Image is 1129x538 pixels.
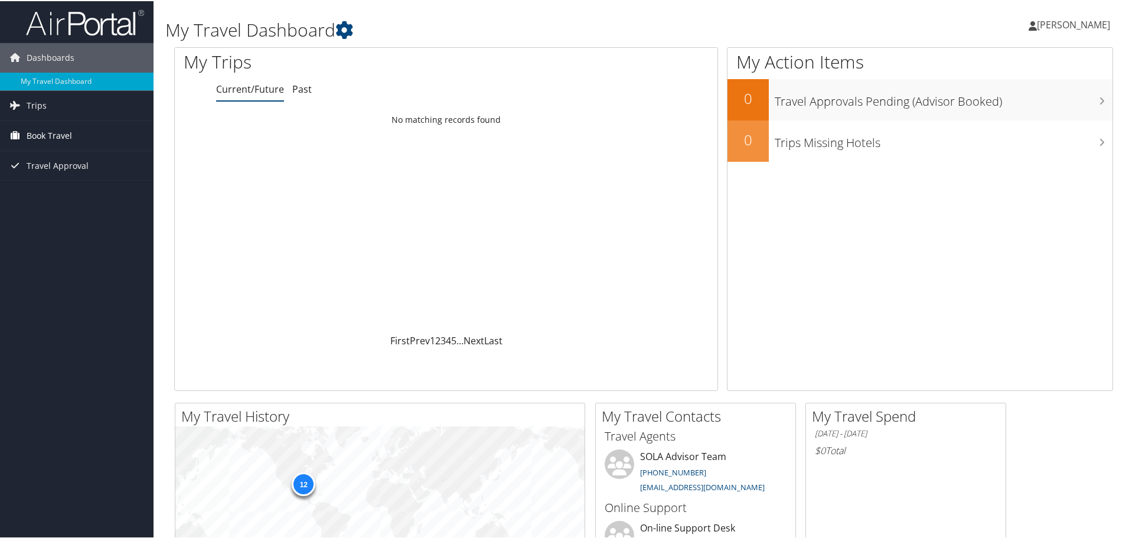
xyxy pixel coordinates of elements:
img: airportal-logo.png [26,8,144,35]
div: 12 [292,471,315,495]
h3: Trips Missing Hotels [775,128,1112,150]
a: 3 [440,333,446,346]
a: 0Trips Missing Hotels [727,119,1112,161]
a: 4 [446,333,451,346]
h2: My Travel History [181,405,585,425]
h2: 0 [727,129,769,149]
span: Dashboards [27,42,74,71]
h3: Online Support [605,498,787,515]
h3: Travel Approvals Pending (Advisor Booked) [775,86,1112,109]
a: Last [484,333,502,346]
h2: 0 [727,87,769,107]
span: Travel Approval [27,150,89,180]
h6: Total [815,443,997,456]
a: [PHONE_NUMBER] [640,466,706,477]
h2: My Travel Contacts [602,405,795,425]
span: Book Travel [27,120,72,149]
a: Prev [410,333,430,346]
span: Trips [27,90,47,119]
span: [PERSON_NAME] [1037,17,1110,30]
a: 5 [451,333,456,346]
a: First [390,333,410,346]
a: Past [292,81,312,94]
h3: Travel Agents [605,427,787,444]
a: Current/Future [216,81,284,94]
a: 2 [435,333,440,346]
h1: My Trips [184,48,482,73]
a: [EMAIL_ADDRESS][DOMAIN_NAME] [640,481,765,491]
h1: My Travel Dashboard [165,17,803,41]
h1: My Action Items [727,48,1112,73]
a: Next [464,333,484,346]
a: [PERSON_NAME] [1029,6,1122,41]
a: 1 [430,333,435,346]
td: No matching records found [175,108,717,129]
span: $0 [815,443,825,456]
span: … [456,333,464,346]
a: 0Travel Approvals Pending (Advisor Booked) [727,78,1112,119]
h2: My Travel Spend [812,405,1006,425]
h6: [DATE] - [DATE] [815,427,997,438]
li: SOLA Advisor Team [599,448,792,497]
